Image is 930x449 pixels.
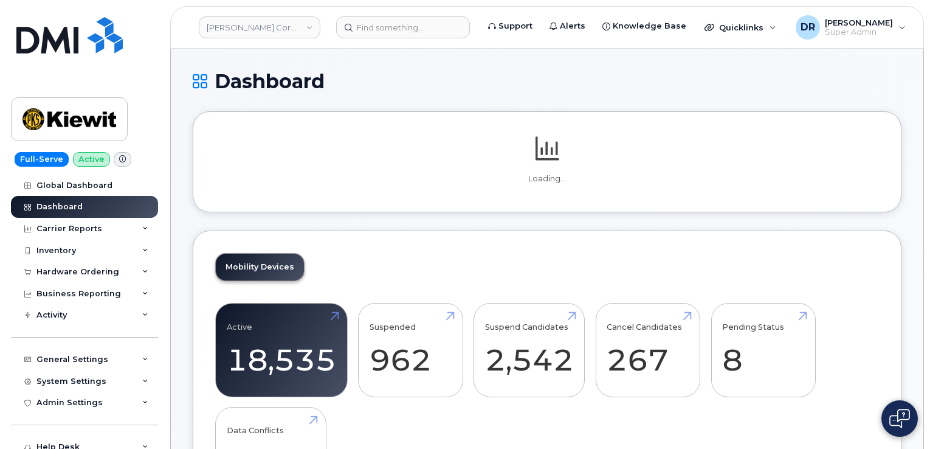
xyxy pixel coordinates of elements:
[722,310,804,391] a: Pending Status 8
[607,310,689,391] a: Cancel Candidates 267
[215,173,879,184] p: Loading...
[370,310,452,391] a: Suspended 962
[227,310,336,391] a: Active 18,535
[193,71,901,92] h1: Dashboard
[889,409,910,428] img: Open chat
[216,254,304,280] a: Mobility Devices
[485,310,574,391] a: Suspend Candidates 2,542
